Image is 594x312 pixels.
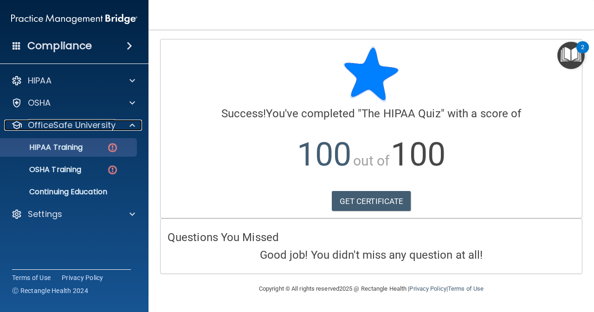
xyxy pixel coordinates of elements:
img: danger-circle.6113f641.png [107,142,118,153]
a: Privacy Policy [62,273,103,282]
img: PMB logo [11,10,137,28]
p: OfficeSafe University [28,120,116,131]
a: Terms of Use [448,285,484,292]
h4: Questions You Missed [168,231,575,243]
p: Settings [28,209,62,220]
a: Settings [11,209,135,220]
a: Privacy Policy [409,285,446,292]
a: HIPAA [11,75,135,86]
div: Copyright © All rights reserved 2025 @ Rectangle Health | | [202,274,541,304]
span: Ⓒ Rectangle Health 2024 [12,286,88,295]
h4: Good job! You didn't miss any question at all! [168,249,575,261]
a: GET CERTIFICATE [332,191,411,211]
p: Continuing Education [6,187,133,197]
a: Terms of Use [12,273,51,282]
h4: Compliance [27,39,92,52]
p: OSHA [28,97,51,108]
span: The HIPAA Quiz [362,107,440,120]
a: OSHA [11,97,135,108]
span: 100 [391,135,445,173]
div: 2 [581,47,584,59]
a: OfficeSafe University [11,120,135,131]
p: HIPAA [28,75,52,86]
img: danger-circle.6113f641.png [107,164,118,176]
img: blue-star-rounded.9d042014.png [343,46,399,102]
span: 100 [297,135,351,173]
p: OSHA Training [6,165,81,174]
button: Open Resource Center, 2 new notifications [557,42,585,69]
span: out of [353,153,390,169]
span: Success! [221,107,266,120]
p: HIPAA Training [6,143,83,152]
h4: You've completed " " with a score of [168,108,575,120]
